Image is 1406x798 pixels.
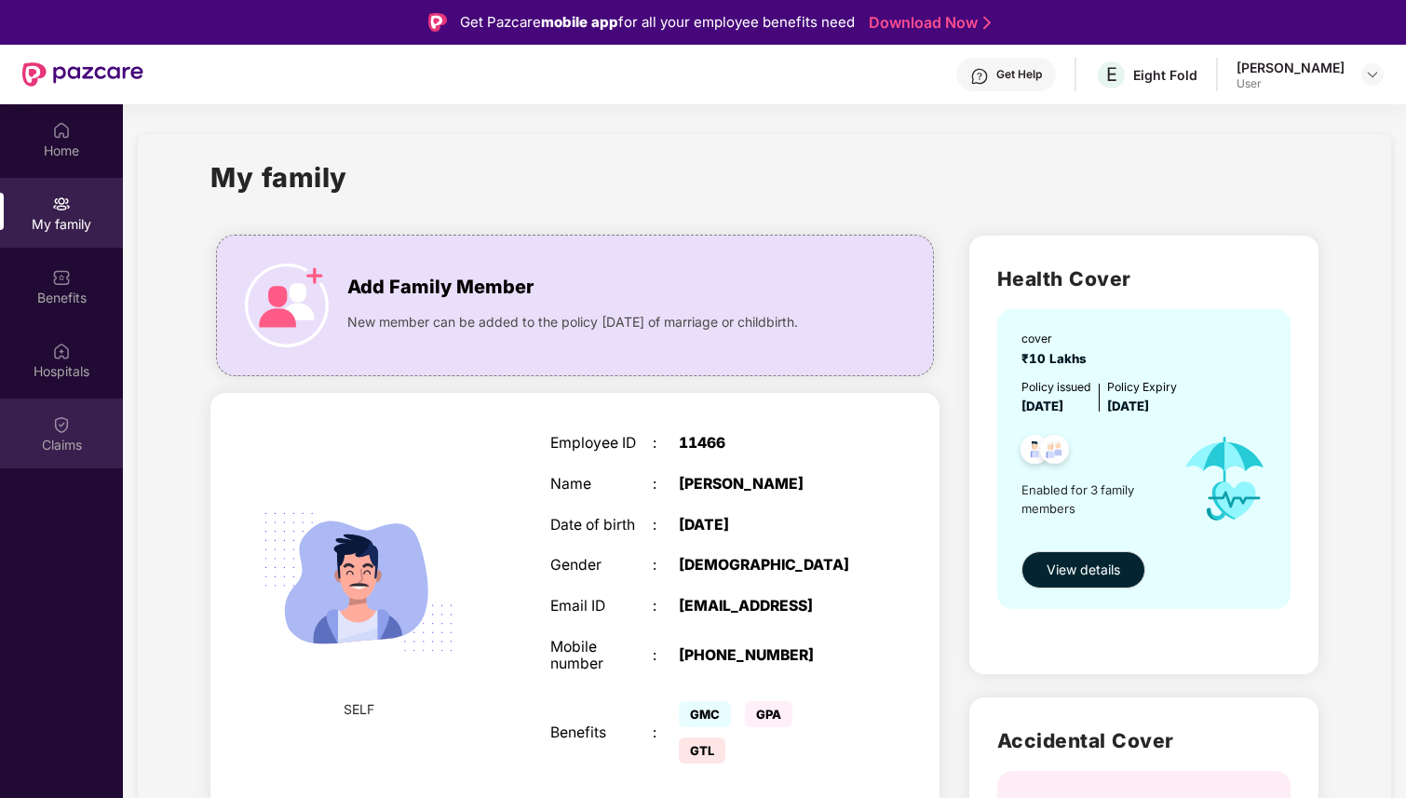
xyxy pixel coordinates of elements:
h2: Accidental Cover [997,725,1291,756]
div: [DEMOGRAPHIC_DATA] [679,557,858,575]
img: svg+xml;base64,PHN2ZyBpZD0iQmVuZWZpdHMiIHhtbG5zPSJodHRwOi8vd3d3LnczLm9yZy8yMDAwL3N2ZyIgd2lkdGg9Ij... [52,268,71,287]
div: [DATE] [679,517,858,534]
img: New Pazcare Logo [22,62,143,87]
div: : [653,476,679,494]
div: Policy issued [1021,378,1091,396]
div: [PHONE_NUMBER] [679,647,858,665]
span: New member can be added to the policy [DATE] of marriage or childbirth. [347,312,798,332]
div: : [653,517,679,534]
div: Mobile number [550,639,653,673]
div: : [653,647,679,665]
span: [DATE] [1107,399,1149,413]
div: Employee ID [550,435,653,453]
div: [PERSON_NAME] [1237,59,1345,76]
span: GMC [679,701,731,727]
div: [PERSON_NAME] [679,476,858,494]
div: 11466 [679,435,858,453]
img: icon [245,264,329,347]
span: E [1106,63,1117,86]
img: Logo [428,13,447,32]
div: : [653,435,679,453]
a: Download Now [869,13,985,33]
div: Benefits [550,724,653,742]
span: View details [1047,560,1120,580]
div: : [653,557,679,575]
div: Gender [550,557,653,575]
img: svg+xml;base64,PHN2ZyB4bWxucz0iaHR0cDovL3d3dy53My5vcmcvMjAwMC9zdmciIHdpZHRoPSIyMjQiIGhlaWdodD0iMT... [241,465,476,699]
img: svg+xml;base64,PHN2ZyBpZD0iRHJvcGRvd24tMzJ4MzIiIHhtbG5zPSJodHRwOi8vd3d3LnczLm9yZy8yMDAwL3N2ZyIgd2... [1365,67,1380,82]
div: Email ID [550,598,653,615]
span: GPA [745,701,792,727]
span: GTL [679,737,725,764]
div: Policy Expiry [1107,378,1177,396]
span: [DATE] [1021,399,1063,413]
img: svg+xml;base64,PHN2ZyBpZD0iQ2xhaW0iIHhtbG5zPSJodHRwOi8vd3d3LnczLm9yZy8yMDAwL3N2ZyIgd2lkdGg9IjIwIi... [52,415,71,434]
img: svg+xml;base64,PHN2ZyB4bWxucz0iaHR0cDovL3d3dy53My5vcmcvMjAwMC9zdmciIHdpZHRoPSI0OC45NDMiIGhlaWdodD... [1032,429,1077,475]
div: : [653,724,679,742]
img: icon [1167,416,1283,542]
span: ₹10 Lakhs [1021,351,1094,366]
h2: Health Cover [997,264,1291,294]
div: Eight Fold [1133,66,1197,84]
img: svg+xml;base64,PHN2ZyB3aWR0aD0iMjAiIGhlaWdodD0iMjAiIHZpZXdCb3g9IjAgMCAyMCAyMCIgZmlsbD0ibm9uZSIgeG... [52,195,71,213]
div: User [1237,76,1345,91]
span: Add Family Member [347,273,534,302]
div: Get Help [996,67,1042,82]
img: svg+xml;base64,PHN2ZyBpZD0iSG9tZSIgeG1sbnM9Imh0dHA6Ly93d3cudzMub3JnLzIwMDAvc3ZnIiB3aWR0aD0iMjAiIG... [52,121,71,140]
img: Stroke [983,13,991,33]
div: cover [1021,330,1094,347]
button: View details [1021,551,1145,588]
div: : [653,598,679,615]
div: Name [550,476,653,494]
div: [EMAIL_ADDRESS] [679,598,858,615]
span: Enabled for 3 family members [1021,480,1167,519]
img: svg+xml;base64,PHN2ZyBpZD0iSG9zcGl0YWxzIiB4bWxucz0iaHR0cDovL3d3dy53My5vcmcvMjAwMC9zdmciIHdpZHRoPS... [52,342,71,360]
img: svg+xml;base64,PHN2ZyB4bWxucz0iaHR0cDovL3d3dy53My5vcmcvMjAwMC9zdmciIHdpZHRoPSI0OC45NDMiIGhlaWdodD... [1012,429,1058,475]
span: SELF [344,699,374,720]
h1: My family [210,156,347,198]
div: Date of birth [550,517,653,534]
img: svg+xml;base64,PHN2ZyBpZD0iSGVscC0zMngzMiIgeG1sbnM9Imh0dHA6Ly93d3cudzMub3JnLzIwMDAvc3ZnIiB3aWR0aD... [970,67,989,86]
div: Get Pazcare for all your employee benefits need [460,11,855,34]
strong: mobile app [541,13,618,31]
